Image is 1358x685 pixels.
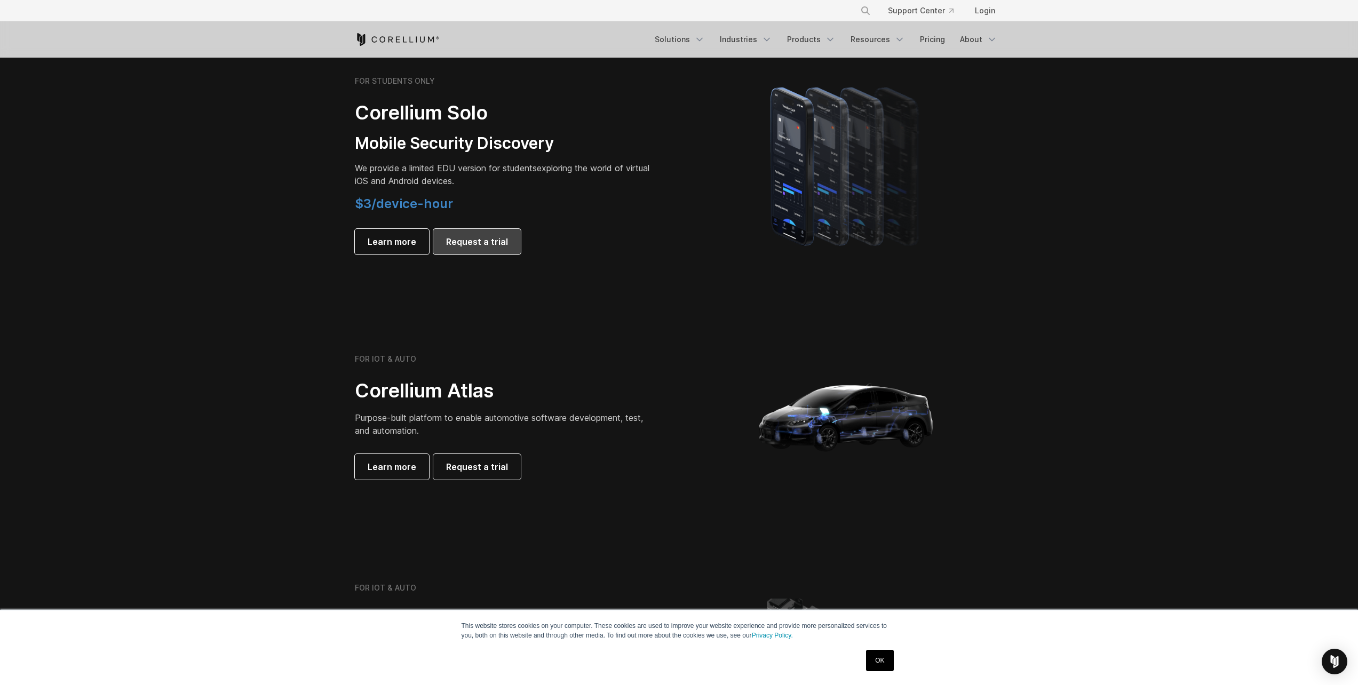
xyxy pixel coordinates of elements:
a: Corellium Home [355,33,440,46]
a: About [954,30,1004,49]
a: Industries [713,30,779,49]
a: Products [781,30,842,49]
h2: Corellium Solo [355,101,654,125]
a: Learn more [355,454,429,480]
h2: Corellium Atlas [355,379,654,403]
a: Learn more [355,229,429,254]
span: Purpose-built platform to enable automotive software development, test, and automation. [355,412,643,436]
a: Request a trial [433,229,521,254]
button: Search [856,1,875,20]
a: Request a trial [433,454,521,480]
div: Navigation Menu [648,30,1004,49]
a: OK [866,650,893,671]
a: Login [966,1,1004,20]
h2: Arm Virtual Hardware [355,608,654,632]
a: Support Center [879,1,962,20]
span: Request a trial [446,235,508,248]
h6: FOR STUDENTS ONLY [355,76,435,86]
p: exploring the world of virtual iOS and Android devices. [355,162,654,187]
div: Navigation Menu [847,1,1004,20]
span: We provide a limited EDU version for students [355,163,537,173]
span: Request a trial [446,460,508,473]
span: Learn more [368,235,416,248]
a: Resources [844,30,911,49]
img: A lineup of four iPhone models becoming more gradient and blurred [749,72,944,259]
p: This website stores cookies on your computer. These cookies are used to improve your website expe... [462,621,897,640]
div: Open Intercom Messenger [1322,649,1347,674]
img: Corellium_Hero_Atlas_alt [740,310,954,523]
h6: FOR IOT & AUTO [355,354,416,364]
span: Learn more [368,460,416,473]
h6: FOR IOT & AUTO [355,583,416,593]
span: $3/device-hour [355,196,453,211]
a: Solutions [648,30,711,49]
a: Pricing [914,30,951,49]
a: Privacy Policy. [752,632,793,639]
h3: Mobile Security Discovery [355,133,654,154]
